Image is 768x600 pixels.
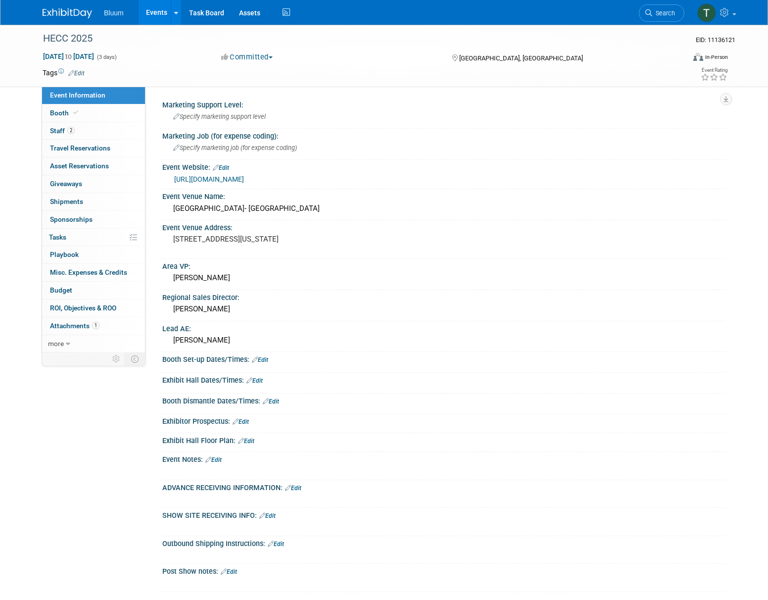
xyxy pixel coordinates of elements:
[50,198,83,205] span: Shipments
[238,438,254,445] a: Edit
[170,333,718,348] div: [PERSON_NAME]
[252,356,268,363] a: Edit
[68,70,85,77] a: Edit
[42,335,145,352] a: more
[49,233,66,241] span: Tasks
[50,268,127,276] span: Misc. Expenses & Credits
[42,300,145,317] a: ROI, Objectives & ROO
[162,290,725,302] div: Regional Sales Director:
[42,87,145,104] a: Event Information
[162,536,725,549] div: Outbound Shipping Instructions:
[626,51,728,66] div: Event Format
[50,109,80,117] span: Booth
[162,480,725,493] div: ADVANCE RECEIVING INFORMATION:
[50,304,116,312] span: ROI, Objectives & ROO
[170,201,718,216] div: ​[GEOGRAPHIC_DATA]- [GEOGRAPHIC_DATA]
[42,122,145,140] a: Staff2
[162,321,725,334] div: Lead AE:
[43,68,85,78] td: Tags
[42,104,145,122] a: Booth
[50,162,109,170] span: Asset Reservations
[652,9,675,17] span: Search
[64,52,73,60] span: to
[48,340,64,348] span: more
[42,317,145,335] a: Attachments1
[42,193,145,210] a: Shipments
[50,286,72,294] span: Budget
[162,160,725,173] div: Event Website:
[162,564,725,577] div: Post Show notes:
[263,398,279,405] a: Edit
[697,3,716,22] img: Taylor Bradley
[162,220,725,233] div: Event Venue Address:
[104,9,124,17] span: Bluum
[701,68,727,73] div: Event Rating
[43,8,92,18] img: ExhibitDay
[42,229,145,246] a: Tasks
[50,250,79,258] span: Playbook
[174,175,244,183] a: [URL][DOMAIN_NAME]
[693,53,703,61] img: Format-Inperson.png
[96,54,117,60] span: (3 days)
[162,129,725,141] div: Marketing Job (for expense coding):
[42,282,145,299] a: Budget
[639,4,684,22] a: Search
[42,140,145,157] a: Travel Reservations
[73,110,78,115] i: Booth reservation complete
[162,373,725,386] div: Exhibit Hall Dates/Times:
[205,456,222,463] a: Edit
[246,377,263,384] a: Edit
[285,485,301,492] a: Edit
[43,52,95,61] span: [DATE] [DATE]
[162,414,725,427] div: Exhibitor Prospectus:
[50,322,99,330] span: Attachments
[459,54,583,62] span: [GEOGRAPHIC_DATA], [GEOGRAPHIC_DATA]
[705,53,728,61] div: In-Person
[92,322,99,329] span: 1
[162,452,725,465] div: Event Notes:
[42,264,145,281] a: Misc. Expenses & Credits
[162,98,725,110] div: Marketing Support Level:
[162,259,725,271] div: Area VP:
[233,418,249,425] a: Edit
[162,433,725,446] div: Exhibit Hall Floor Plan:
[696,36,735,44] span: Event ID: 11136121
[221,568,237,575] a: Edit
[50,215,93,223] span: Sponsorships
[173,144,297,151] span: Specify marketing job (for expense coding)
[50,127,75,135] span: Staff
[218,52,277,62] button: Committed
[50,91,105,99] span: Event Information
[108,352,125,365] td: Personalize Event Tab Strip
[213,164,229,171] a: Edit
[42,246,145,263] a: Playbook
[268,541,284,548] a: Edit
[162,508,725,521] div: SHOW SITE RECEIVING INFO:
[40,30,670,48] div: HECC 2025
[170,270,718,286] div: [PERSON_NAME]
[42,175,145,193] a: Giveaways
[162,189,725,201] div: Event Venue Name:
[42,211,145,228] a: Sponsorships
[50,180,82,188] span: Giveaways
[173,113,266,120] span: Specify marketing support level
[170,301,718,317] div: [PERSON_NAME]
[259,512,276,519] a: Edit
[125,352,145,365] td: Toggle Event Tabs
[42,157,145,175] a: Asset Reservations
[162,394,725,406] div: Booth Dismantle Dates/Times:
[162,352,725,365] div: Booth Set-up Dates/Times:
[67,127,75,134] span: 2
[173,235,386,244] pre: ​[STREET_ADDRESS][US_STATE]
[50,144,110,152] span: Travel Reservations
